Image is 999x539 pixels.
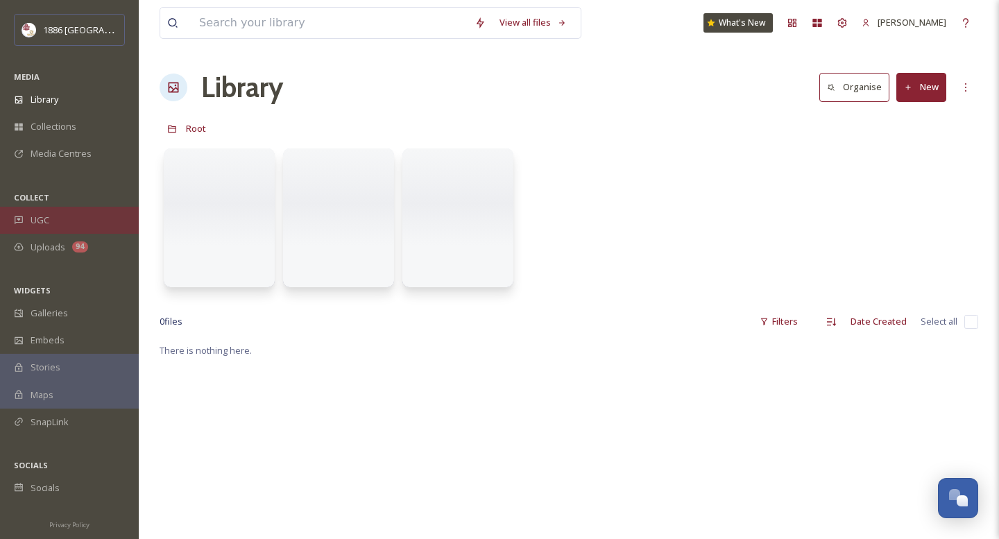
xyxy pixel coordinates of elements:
span: Maps [31,388,53,402]
span: Media Centres [31,147,92,160]
span: WIDGETS [14,285,51,296]
button: Organise [819,73,889,101]
span: Privacy Policy [49,520,89,529]
span: There is nothing here. [160,344,252,357]
a: Privacy Policy [49,515,89,532]
a: View all files [493,9,574,36]
span: Galleries [31,307,68,320]
span: 0 file s [160,315,182,328]
span: Root [186,122,206,135]
div: 94 [72,241,88,253]
button: New [896,73,946,101]
span: [PERSON_NAME] [878,16,946,28]
span: Uploads [31,241,65,254]
a: Root [186,120,206,137]
span: Collections [31,120,76,133]
a: What's New [703,13,773,33]
img: logos.png [22,23,36,37]
span: SnapLink [31,416,69,429]
div: Date Created [844,308,914,335]
span: Select all [921,315,957,328]
div: Filters [753,308,805,335]
span: Embeds [31,334,65,347]
span: Stories [31,361,60,374]
a: [PERSON_NAME] [855,9,953,36]
span: MEDIA [14,71,40,82]
span: 1886 [GEOGRAPHIC_DATA] [43,23,153,36]
span: UGC [31,214,49,227]
span: Socials [31,481,60,495]
a: Library [201,67,283,108]
button: Open Chat [938,478,978,518]
span: COLLECT [14,192,49,203]
input: Search your library [192,8,468,38]
span: SOCIALS [14,460,48,470]
span: Library [31,93,58,106]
